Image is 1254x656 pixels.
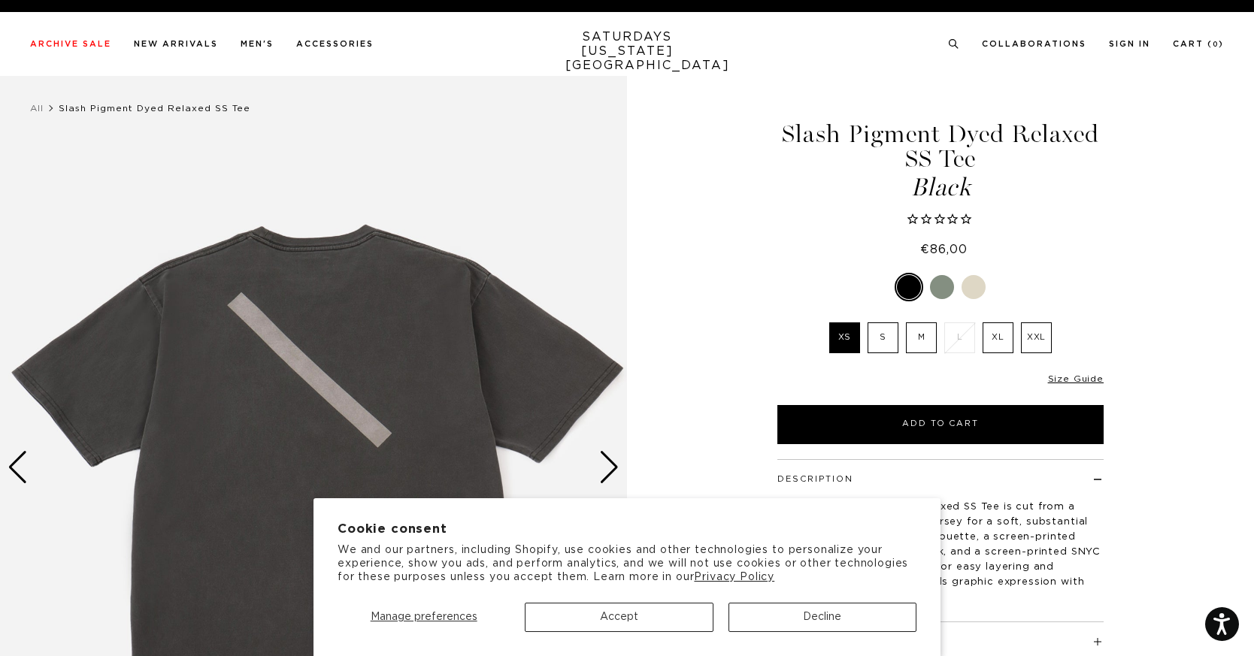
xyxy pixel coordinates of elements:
button: Description [777,475,853,483]
label: XL [983,322,1013,353]
label: S [868,322,898,353]
a: Sign In [1109,40,1150,48]
span: Rated 0.0 out of 5 stars 0 reviews [775,212,1106,228]
span: €86,00 [920,243,968,255]
p: The Slash Pigment Dyed Relaxed SS Tee is cut from a breathable 190gsm cotton jersey for a soft, s... [777,500,1104,605]
a: SATURDAYS[US_STATE][GEOGRAPHIC_DATA] [565,30,689,73]
div: Next slide [599,451,619,484]
a: Men's [241,40,274,48]
a: Collaborations [982,40,1086,48]
a: New Arrivals [134,40,218,48]
span: Manage preferences [371,612,477,622]
a: Cart (0) [1173,40,1224,48]
button: Add to Cart [777,405,1104,444]
h1: Slash Pigment Dyed Relaxed SS Tee [775,122,1106,200]
span: Slash Pigment Dyed Relaxed SS Tee [59,104,250,113]
h2: Cookie consent [338,522,916,537]
a: Archive Sale [30,40,111,48]
small: 0 [1213,41,1219,48]
button: Manage preferences [338,603,510,632]
div: Previous slide [8,451,28,484]
label: M [906,322,937,353]
button: Decline [728,603,916,632]
label: XS [829,322,860,353]
a: Privacy Policy [694,572,774,582]
a: Size Guide [1048,374,1104,383]
span: Black [775,175,1106,200]
label: XXL [1021,322,1052,353]
button: Accept [525,603,713,632]
p: We and our partners, including Shopify, use cookies and other technologies to personalize your ex... [338,543,916,585]
a: Accessories [296,40,374,48]
a: All [30,104,44,113]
